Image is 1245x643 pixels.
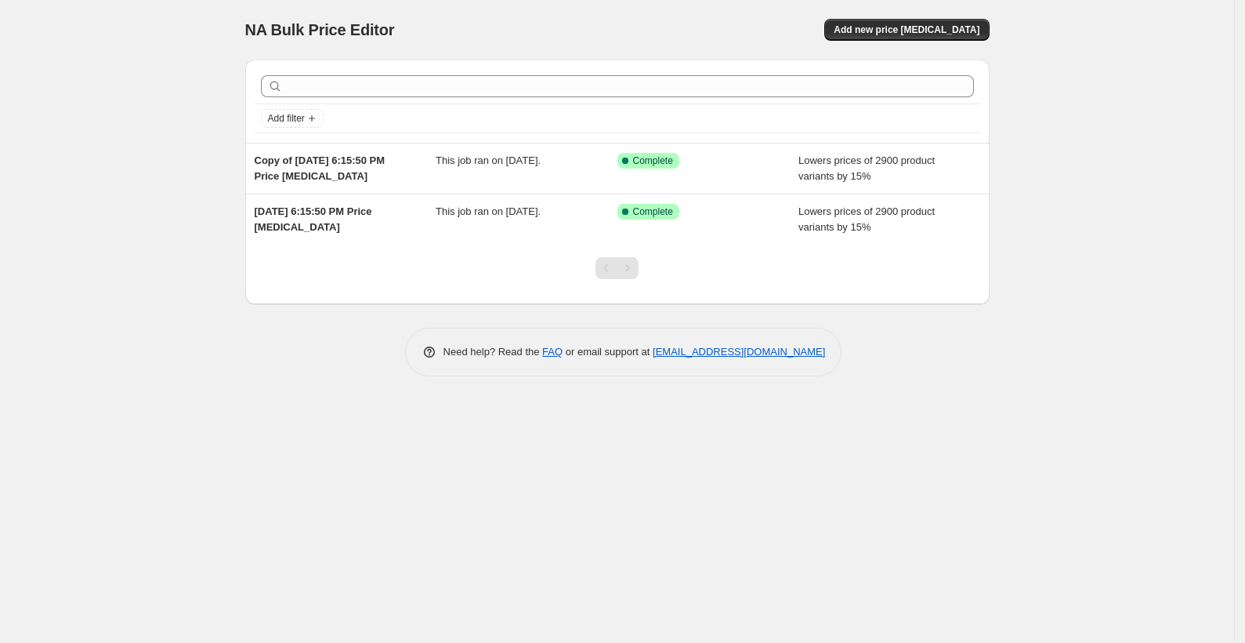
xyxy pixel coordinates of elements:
[798,205,935,233] span: Lowers prices of 2900 product variants by 15%
[245,21,395,38] span: NA Bulk Price Editor
[633,154,673,167] span: Complete
[595,257,639,279] nav: Pagination
[542,346,563,358] a: FAQ
[255,154,385,182] span: Copy of [DATE] 6:15:50 PM Price [MEDICAL_DATA]
[834,24,979,36] span: Add new price [MEDICAL_DATA]
[436,205,541,217] span: This job ran on [DATE].
[633,205,673,218] span: Complete
[268,112,305,125] span: Add filter
[798,154,935,182] span: Lowers prices of 2900 product variants by 15%
[653,346,825,358] a: [EMAIL_ADDRESS][DOMAIN_NAME]
[824,19,989,41] button: Add new price [MEDICAL_DATA]
[255,205,372,233] span: [DATE] 6:15:50 PM Price [MEDICAL_DATA]
[563,346,653,358] span: or email support at
[436,154,541,166] span: This job ran on [DATE].
[443,346,543,358] span: Need help? Read the
[261,109,324,128] button: Add filter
